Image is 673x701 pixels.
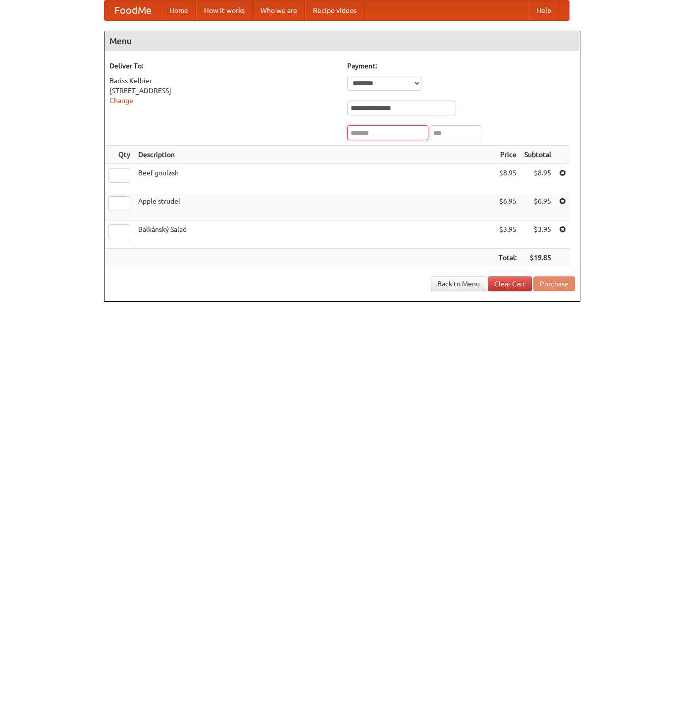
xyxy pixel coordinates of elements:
[134,146,495,164] th: Description
[520,146,555,164] th: Subtotal
[495,220,520,249] td: $3.95
[134,192,495,220] td: Apple strudel
[196,0,253,20] a: How it works
[495,146,520,164] th: Price
[305,0,364,20] a: Recipe videos
[109,76,337,86] div: Bariss Kelbier
[431,276,486,291] a: Back to Menu
[533,276,575,291] button: Purchase
[520,220,555,249] td: $3.95
[104,146,134,164] th: Qty
[520,249,555,267] th: $19.85
[134,220,495,249] td: Balkánský Salad
[347,61,575,71] h5: Payment:
[520,192,555,220] td: $6.95
[253,0,305,20] a: Who we are
[109,86,337,96] div: [STREET_ADDRESS]
[520,164,555,192] td: $8.95
[495,192,520,220] td: $6.95
[104,31,580,51] h4: Menu
[109,61,337,71] h5: Deliver To:
[109,97,133,105] a: Change
[528,0,559,20] a: Help
[495,249,520,267] th: Total:
[488,276,532,291] a: Clear Cart
[161,0,196,20] a: Home
[495,164,520,192] td: $8.95
[134,164,495,192] td: Beef goulash
[104,0,161,20] a: FoodMe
